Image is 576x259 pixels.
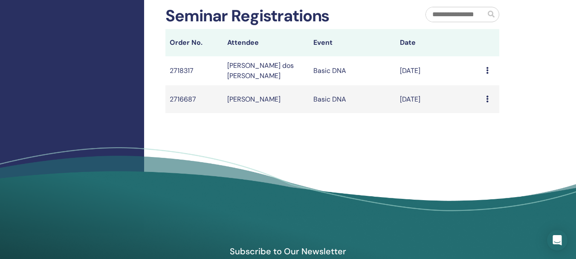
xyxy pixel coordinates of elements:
th: Date [396,29,482,56]
td: [DATE] [396,56,482,85]
td: [DATE] [396,85,482,113]
td: 2716687 [165,85,223,113]
td: [PERSON_NAME] [223,85,310,113]
h2: Seminar Registrations [165,6,330,26]
td: 2718317 [165,56,223,85]
td: [PERSON_NAME] dos [PERSON_NAME] [223,56,310,85]
td: Basic DNA [309,56,396,85]
th: Order No. [165,29,223,56]
div: Open Intercom Messenger [547,230,567,250]
td: Basic DNA [309,85,396,113]
th: Attendee [223,29,310,56]
th: Event [309,29,396,56]
h4: Subscribe to Our Newsletter [190,246,387,257]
